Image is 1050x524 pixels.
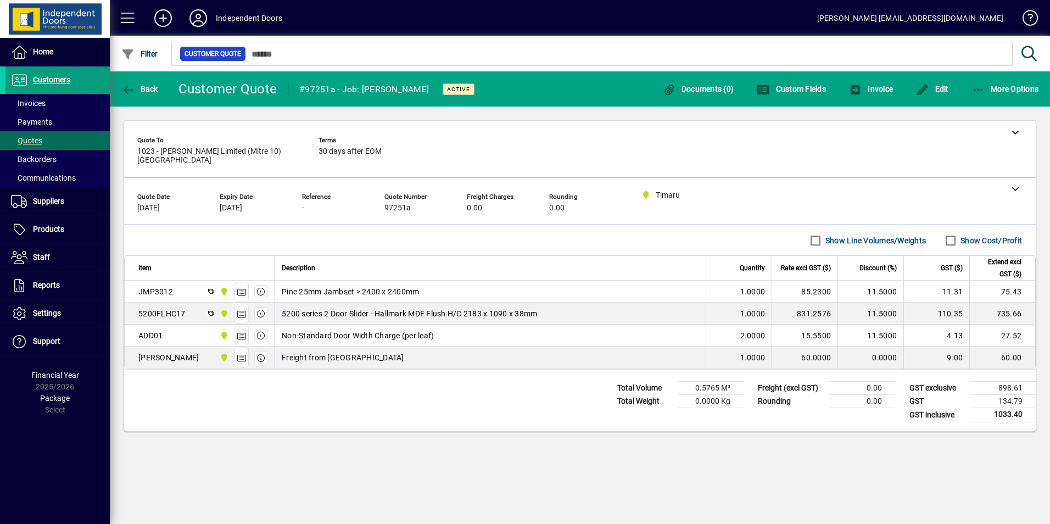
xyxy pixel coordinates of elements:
[121,85,158,93] span: Back
[904,408,970,422] td: GST inclusive
[110,79,170,99] app-page-header-button: Back
[217,286,230,298] span: Timaru
[757,85,826,93] span: Custom Fields
[11,99,46,108] span: Invoices
[612,395,678,408] td: Total Weight
[779,308,831,319] div: 831.2576
[11,118,52,126] span: Payments
[5,94,110,113] a: Invoices
[903,281,969,303] td: 11.31
[185,48,241,59] span: Customer Quote
[740,286,766,297] span: 1.0000
[33,225,64,233] span: Products
[299,81,429,98] div: #97251a - Job: [PERSON_NAME]
[384,204,411,213] span: 97251a
[829,382,895,395] td: 0.00
[282,352,404,363] span: Freight from [GEOGRAPHIC_DATA]
[662,85,734,93] span: Documents (0)
[5,300,110,327] a: Settings
[970,408,1036,422] td: 1033.40
[319,147,382,156] span: 30 days after EOM
[846,79,896,99] button: Invoice
[779,286,831,297] div: 85.2300
[33,253,50,261] span: Staff
[837,281,903,303] td: 11.5000
[612,382,678,395] td: Total Volume
[217,352,230,364] span: Timaru
[660,79,736,99] button: Documents (0)
[5,38,110,66] a: Home
[549,204,565,213] span: 0.00
[913,79,952,99] button: Edit
[31,371,79,380] span: Financial Year
[138,308,186,319] div: 5200FLHC17
[941,262,963,274] span: GST ($)
[903,347,969,369] td: 9.00
[217,308,230,320] span: Timaru
[220,204,242,213] span: [DATE]
[916,85,949,93] span: Edit
[282,330,434,341] span: Non-Standard Door Width Charge (per leaf)
[5,169,110,187] a: Communications
[972,85,1039,93] span: More Options
[5,113,110,131] a: Payments
[5,328,110,355] a: Support
[859,262,897,274] span: Discount (%)
[752,395,829,408] td: Rounding
[138,330,163,341] div: ADD01
[33,47,53,56] span: Home
[282,308,537,319] span: 5200 series 2 Door Slider - Hallmark MDF Flush H/C 2183 x 1090 x 38mm
[779,352,831,363] div: 60.0000
[302,204,304,213] span: -
[5,216,110,243] a: Products
[969,303,1035,325] td: 735.66
[178,80,277,98] div: Customer Quote
[970,395,1036,408] td: 134.79
[40,394,70,403] span: Package
[282,262,315,274] span: Description
[958,235,1022,246] label: Show Cost/Profit
[119,79,161,99] button: Back
[976,256,1021,280] span: Extend excl GST ($)
[678,395,744,408] td: 0.0000 Kg
[781,262,831,274] span: Rate excl GST ($)
[181,8,216,28] button: Profile
[138,262,152,274] span: Item
[817,9,1003,27] div: [PERSON_NAME] [EMAIL_ADDRESS][DOMAIN_NAME]
[33,337,60,345] span: Support
[903,303,969,325] td: 110.35
[217,330,230,342] span: Timaru
[970,382,1036,395] td: 898.61
[779,330,831,341] div: 15.5500
[740,352,766,363] span: 1.0000
[121,49,158,58] span: Filter
[903,325,969,347] td: 4.13
[969,325,1035,347] td: 27.52
[33,281,60,289] span: Reports
[216,9,282,27] div: Independent Doors
[282,286,419,297] span: Pine 25mm Jambset > 2400 x 2400mm
[1014,2,1036,38] a: Knowledge Base
[11,136,42,145] span: Quotes
[752,382,829,395] td: Freight (excl GST)
[5,150,110,169] a: Backorders
[837,303,903,325] td: 11.5000
[5,272,110,299] a: Reports
[138,286,173,297] div: JMP3012
[137,204,160,213] span: [DATE]
[969,79,1042,99] button: More Options
[11,155,57,164] span: Backorders
[137,147,302,165] span: 1023 - [PERSON_NAME] Limited (Mitre 10) [GEOGRAPHIC_DATA]
[5,244,110,271] a: Staff
[829,395,895,408] td: 0.00
[823,235,926,246] label: Show Line Volumes/Weights
[754,79,829,99] button: Custom Fields
[969,347,1035,369] td: 60.00
[740,308,766,319] span: 1.0000
[467,204,482,213] span: 0.00
[837,347,903,369] td: 0.0000
[447,86,470,93] span: Active
[837,325,903,347] td: 11.5000
[138,352,199,363] div: [PERSON_NAME]
[740,262,765,274] span: Quantity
